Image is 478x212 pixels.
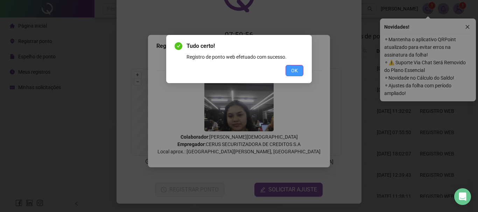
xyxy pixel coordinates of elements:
[291,67,298,74] span: OK
[286,65,303,76] button: OK
[175,42,182,50] span: check-circle
[187,42,303,50] span: Tudo certo!
[187,53,303,61] div: Registro de ponto web efetuado com sucesso.
[454,188,471,205] div: Open Intercom Messenger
